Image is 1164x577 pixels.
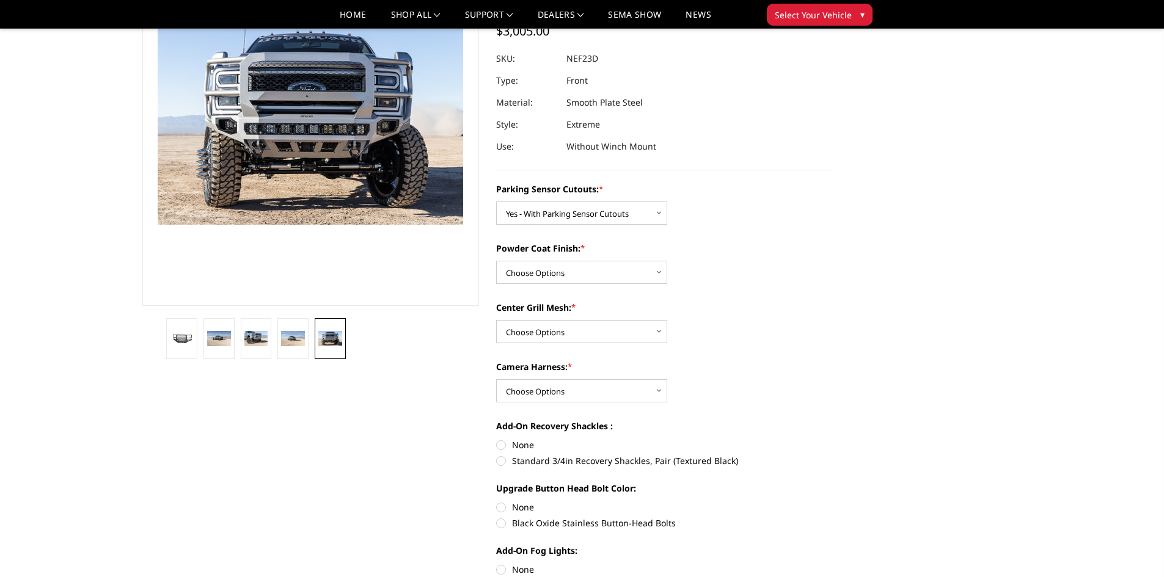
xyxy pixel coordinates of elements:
[496,23,549,39] span: $3,005.00
[566,136,656,158] dd: Without Winch Mount
[496,563,833,576] label: None
[340,10,366,28] a: Home
[318,331,342,347] img: 2023-2025 Ford F450-550 - Freedom Series - Extreme Front Bumper
[767,4,873,26] button: Select Your Vehicle
[496,544,833,557] label: Add-On Fog Lights:
[496,517,833,529] label: Black Oxide Stainless Button-Head Bolts
[496,242,833,255] label: Powder Coat Finish:
[860,8,865,21] span: ▾
[496,360,833,373] label: Camera Harness:
[496,136,557,158] dt: Use:
[496,183,833,195] label: Parking Sensor Cutouts:
[538,10,584,28] a: Dealers
[496,92,557,114] dt: Material:
[496,48,557,70] dt: SKU:
[566,92,643,114] dd: Smooth Plate Steel
[686,10,711,28] a: News
[566,114,600,136] dd: Extreme
[566,70,588,92] dd: Front
[465,10,513,28] a: Support
[170,332,194,345] img: 2023-2025 Ford F450-550 - Freedom Series - Extreme Front Bumper
[775,9,852,21] span: Select Your Vehicle
[207,331,231,347] img: 2023-2025 Ford F450-550 - Freedom Series - Extreme Front Bumper
[566,48,598,70] dd: NEF23D
[496,301,833,314] label: Center Grill Mesh:
[496,114,557,136] dt: Style:
[496,438,833,451] label: None
[281,331,305,347] img: 2023-2025 Ford F450-550 - Freedom Series - Extreme Front Bumper
[496,419,833,432] label: Add-On Recovery Shackles :
[391,10,441,28] a: shop all
[244,331,268,347] img: 2023-2025 Ford F450-550 - Freedom Series - Extreme Front Bumper
[496,70,557,92] dt: Type:
[496,482,833,495] label: Upgrade Button Head Bolt Color:
[496,454,833,467] label: Standard 3/4in Recovery Shackles, Pair (Textured Black)
[496,501,833,513] label: None
[608,10,661,28] a: SEMA Show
